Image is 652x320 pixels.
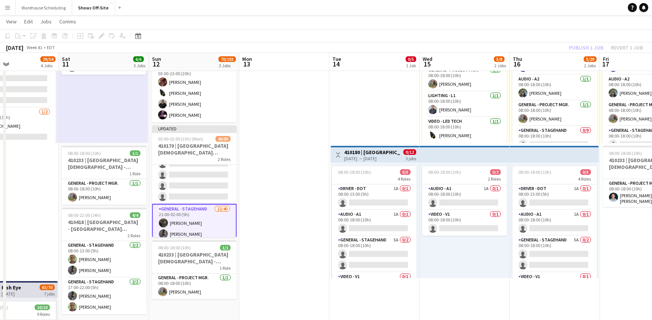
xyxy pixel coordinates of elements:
span: 16 [512,60,522,68]
span: 5/8 [494,56,504,62]
div: 2 Jobs [494,63,506,68]
h3: 410170 | [GEOGRAPHIC_DATA][DEMOGRAPHIC_DATA] ACCESS 2025 [152,142,237,156]
span: Thu [513,56,522,62]
button: Warehouse Scheduling [15,0,72,15]
span: Wed [423,56,432,62]
app-card-role: Driver - DOT1A0/108:00-13:00 (5h) [512,184,597,210]
span: 6/6 [133,56,144,62]
span: 03:00-02:00 (23h) (Mon) [158,136,203,142]
div: Updated [152,125,237,131]
div: 7 jobs [44,290,55,297]
span: 12 [151,60,161,68]
span: 1 Role [129,171,140,176]
app-card-role: General - Stagehand2/208:00-13:00 (5h)[PERSON_NAME][PERSON_NAME] [62,241,146,278]
span: Mon [242,56,252,62]
span: 08:00-18:00 (10h) [428,169,461,175]
app-job-card: 08:00-18:00 (10h)0/22 RolesAudio - A11A0/108:00-18:00 (10h) Video - V10/108:00-18:00 (10h) [422,166,507,236]
span: 70/103 [218,56,236,62]
span: 0/5 [406,56,416,62]
app-job-card: Updated03:00-02:00 (23h) (Mon)49/80410170 | [GEOGRAPHIC_DATA][DEMOGRAPHIC_DATA] ACCESS 20252 Role... [152,125,237,237]
app-card-role: General - Project Mgr.1/108:00-18:00 (10h)[PERSON_NAME] [422,66,507,91]
span: 15 [421,60,432,68]
app-card-role: Audio - A11A0/108:00-18:00 (10h) [512,210,597,236]
a: Jobs [37,17,55,26]
div: 2 Jobs [584,63,596,68]
div: 4 Jobs [41,63,55,68]
app-card-role: Video - V10/1 [512,272,597,298]
h3: 410233 | [GEOGRAPHIC_DATA][DEMOGRAPHIC_DATA] - Frequency Camp FFA 2025 [62,157,146,170]
app-card-role: Video - LED Tech1/108:00-18:00 (10h)[PERSON_NAME] [422,117,507,143]
app-job-card: 08:00-22:00 (14h)4/4410418 | [GEOGRAPHIC_DATA] - [GEOGRAPHIC_DATA] Porchfest2 RolesGeneral - Stag... [62,208,146,314]
app-job-card: 08:00-18:00 (10h)5/157 RolesAudio - A11/108:00-18:00 (10h)[PERSON_NAME]Audio - A21/108:00-18:00 (... [512,31,597,143]
div: 1 Job [406,63,416,68]
span: Week 41 [25,45,44,50]
app-card-role: General - Stagehand5A0/208:00-18:00 (10h) [332,236,417,272]
span: 08:00-18:00 (10h) [68,150,101,156]
app-card-role: Audio - A11A0/108:00-18:00 (10h) [332,210,417,236]
div: [DATE] → [DATE] [344,156,400,161]
div: 3 Jobs [134,63,145,68]
app-card-role: General - Project Mgr.1/108:00-18:00 (10h)[PERSON_NAME] [62,179,146,205]
h3: 410233 | [GEOGRAPHIC_DATA][DEMOGRAPHIC_DATA] - Frequency Camp FFA 2025 [152,251,237,265]
span: 9 Roles [37,311,50,317]
span: 11 [61,60,70,68]
app-job-card: 08:00-18:00 (10h)0/54 RolesDriver - DOT1A0/108:00-13:00 (5h) Audio - A11A0/108:00-18:00 (10h) Gen... [512,166,597,278]
span: 4/4 [130,212,140,218]
app-card-role: General - Stagehand0/908:00-18:00 (10h) [512,126,597,240]
span: Comms [59,18,76,25]
app-card-role: General - Stagehand2/217:00-22:00 (5h)[PERSON_NAME][PERSON_NAME] [62,278,146,314]
span: View [6,18,17,25]
span: 29/34 [40,56,55,62]
span: 4 Roles [578,176,591,182]
app-card-role: Lighting - L11/108:00-18:00 (10h)[PERSON_NAME] [422,91,507,117]
app-job-card: 08:00-18:00 (10h)1/1410233 | [GEOGRAPHIC_DATA][DEMOGRAPHIC_DATA] - Frequency Camp FFA 20251 RoleG... [62,146,146,205]
h3: 410418 | [GEOGRAPHIC_DATA] - [GEOGRAPHIC_DATA] Porchfest [62,219,146,232]
app-card-role: Video - V10/1 [332,272,417,298]
span: 0/5 [400,169,411,175]
span: 2 Roles [218,156,231,162]
div: [DATE] [6,44,23,51]
span: 08:00-18:00 (10h) [518,169,551,175]
span: 49/80 [215,136,231,142]
app-job-card: 08:00-18:00 (10h)0/54 RolesDriver - DOT1A0/108:00-13:00 (5h) Audio - A11A0/108:00-18:00 (10h) Gen... [332,166,417,278]
app-job-card: 08:00-18:00 (10h)1/1410233 | [GEOGRAPHIC_DATA][DEMOGRAPHIC_DATA] - Frequency Camp FFA 20251 RoleG... [152,240,237,299]
span: 14 [331,60,341,68]
h3: 410180 | [GEOGRAPHIC_DATA] - [PERSON_NAME] Arts Lawn [344,149,400,156]
button: Shows Off-Site [72,0,115,15]
span: 1/1 [130,150,140,156]
span: Edit [24,18,33,25]
span: 63/70 [40,284,55,290]
app-card-role: Video - V14/403:00-23:00 (20h)[PERSON_NAME][PERSON_NAME][PERSON_NAME][PERSON_NAME] [152,64,237,122]
span: 4 Roles [398,176,411,182]
app-card-role: General - Project Mgr.1/108:00-18:00 (10h)[PERSON_NAME] [512,100,597,126]
span: 10/10 [35,305,50,310]
a: Edit [21,17,36,26]
app-card-role: General - Project Mgr.1/108:00-18:00 (10h)[PERSON_NAME] [152,274,237,299]
app-card-role: Audio - A21/108:00-18:00 (10h)[PERSON_NAME] [512,75,597,100]
app-card-role: General - Stagehand5A0/208:00-18:00 (10h) [512,236,597,272]
a: Comms [56,17,79,26]
span: 08:00-18:00 (10h) [609,150,642,156]
span: 08:00-18:00 (10h) [158,245,191,250]
app-card-role: Audio - A11A0/108:00-18:00 (10h) [422,184,507,210]
span: Fri [603,56,609,62]
span: 13 [241,60,252,68]
span: 0/2 [490,169,501,175]
span: Sat [62,56,70,62]
span: Sun [152,56,161,62]
a: View [3,17,20,26]
app-job-card: 08:00-18:00 (10h)5/66 Roles[PERSON_NAME]Driver - CDL0/108:00-18:00 (10h) General - Project Mgr.1/... [422,31,507,143]
app-card-role: Driver - DOT1A0/108:00-13:00 (5h) [332,184,417,210]
span: Tue [332,56,341,62]
div: 3 jobs [406,155,416,161]
span: 08:00-22:00 (14h) [68,212,101,218]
